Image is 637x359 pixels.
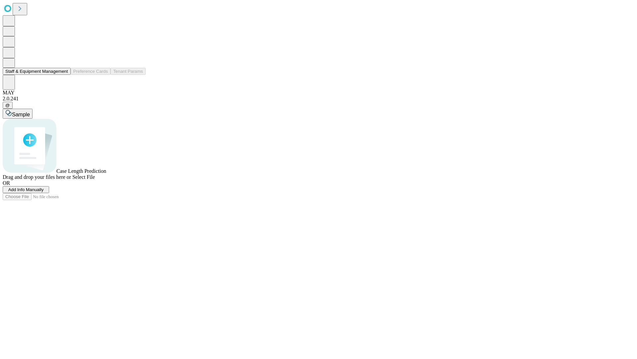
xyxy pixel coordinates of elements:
span: Drag and drop your files here or [3,174,71,180]
span: OR [3,180,10,186]
span: Sample [12,112,30,117]
div: MAY [3,90,634,96]
button: Tenant Params [110,68,146,75]
button: Preference Cards [71,68,110,75]
button: Staff & Equipment Management [3,68,71,75]
button: Sample [3,109,33,119]
button: Add Info Manually [3,186,49,193]
div: 2.0.241 [3,96,634,102]
span: @ [5,103,10,108]
span: Case Length Prediction [56,168,106,174]
span: Select File [72,174,95,180]
button: @ [3,102,13,109]
span: Add Info Manually [8,187,44,192]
